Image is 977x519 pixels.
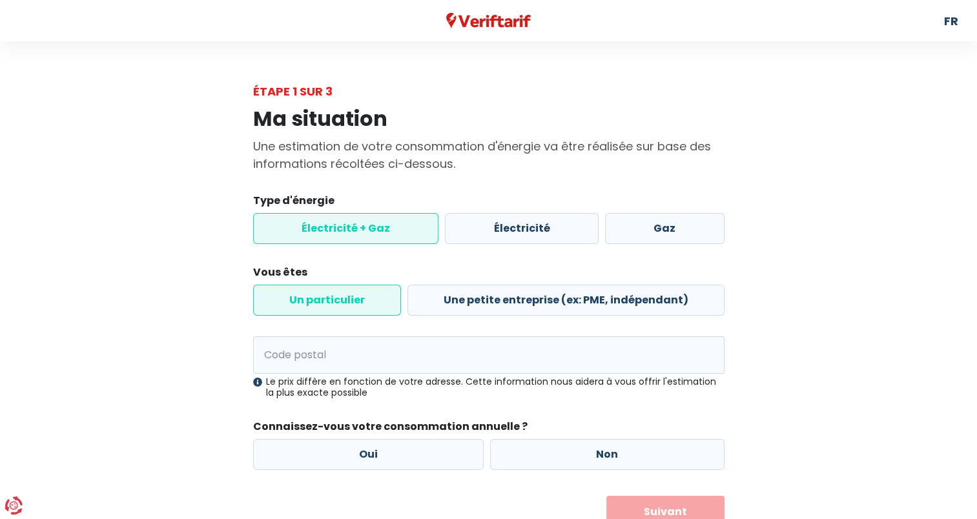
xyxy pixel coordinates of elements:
[253,376,725,398] div: Le prix diffère en fonction de votre adresse. Cette information nous aidera à vous offrir l'estim...
[253,193,725,213] legend: Type d'énergie
[253,336,725,374] input: 1000
[253,419,725,439] legend: Connaissez-vous votre consommation annuelle ?
[446,13,531,29] img: Veriftarif logo
[253,137,725,172] p: Une estimation de votre consommation d'énergie va être réalisée sur base des informations récolté...
[253,83,725,100] div: Étape 1 sur 3
[253,439,484,470] label: Oui
[490,439,725,470] label: Non
[445,213,599,244] label: Électricité
[253,285,401,316] label: Un particulier
[605,213,725,244] label: Gaz
[253,213,439,244] label: Électricité + Gaz
[253,107,725,131] h1: Ma situation
[253,265,725,285] legend: Vous êtes
[407,285,725,316] label: Une petite entreprise (ex: PME, indépendant)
